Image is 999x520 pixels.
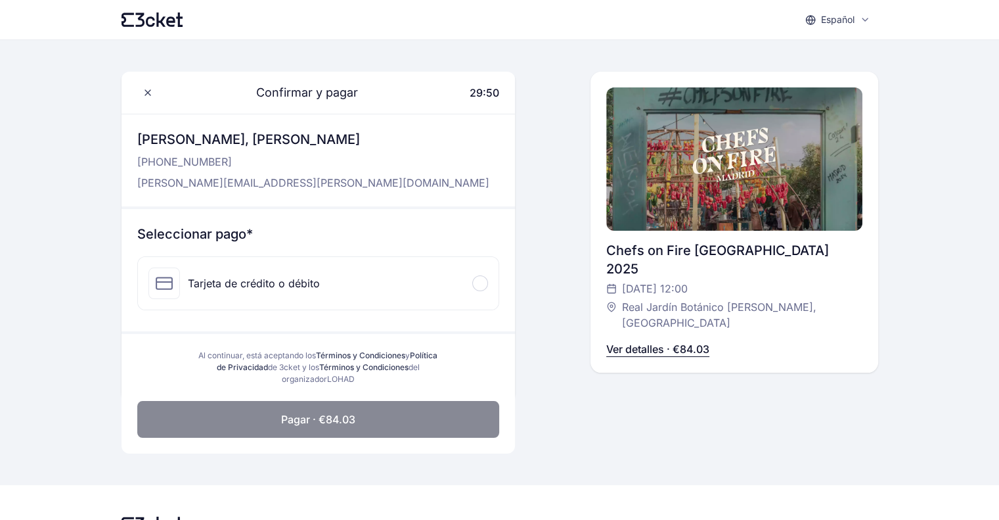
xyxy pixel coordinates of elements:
p: Español [821,13,855,26]
div: Al continuar, está aceptando los y de 3cket y los del organizador [195,350,441,385]
p: [PERSON_NAME][EMAIL_ADDRESS][PERSON_NAME][DOMAIN_NAME] [137,175,489,191]
span: [DATE] 12:00 [622,281,688,296]
h3: Seleccionar pago* [137,225,499,243]
span: Real Jardín Botánico [PERSON_NAME], [GEOGRAPHIC_DATA] [622,299,849,331]
span: 29:50 [470,86,499,99]
button: Pagar · €84.03 [137,401,499,438]
p: Ver detalles · €84.03 [606,341,709,357]
div: Tarjeta de crédito o débito [188,275,320,291]
h3: [PERSON_NAME], [PERSON_NAME] [137,130,489,149]
span: LOHAD [327,374,355,384]
div: Chefs on Fire [GEOGRAPHIC_DATA] 2025 [606,241,862,278]
a: Términos y Condiciones [316,350,405,360]
span: Pagar · €84.03 [281,412,355,427]
span: Confirmar y pagar [240,83,358,102]
a: Términos y Condiciones [319,362,409,372]
p: [PHONE_NUMBER] [137,154,489,170]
